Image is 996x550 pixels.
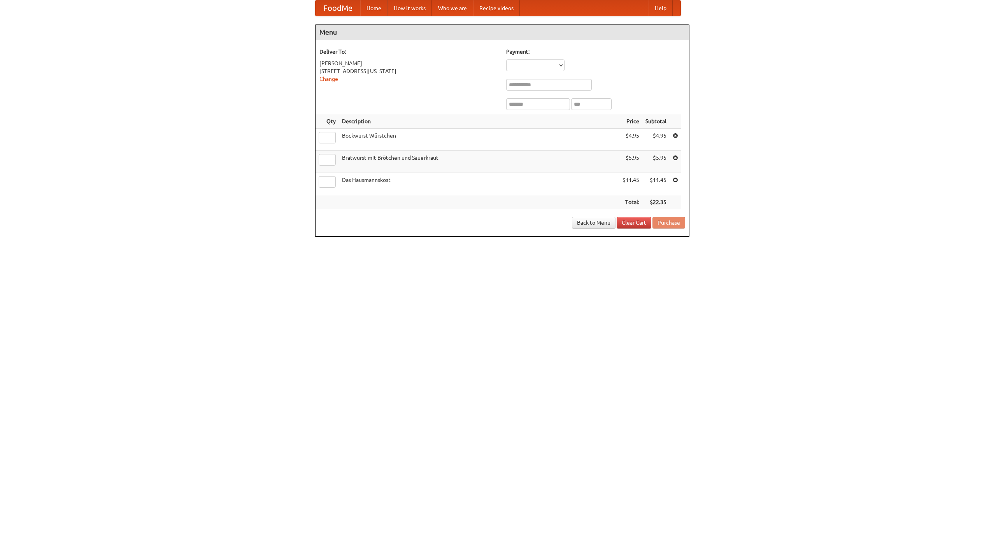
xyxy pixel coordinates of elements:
[316,114,339,129] th: Qty
[506,48,685,56] h5: Payment:
[360,0,388,16] a: Home
[619,173,642,195] td: $11.45
[649,0,673,16] a: Help
[572,217,615,229] a: Back to Menu
[619,129,642,151] td: $4.95
[319,76,338,82] a: Change
[316,0,360,16] a: FoodMe
[642,129,670,151] td: $4.95
[473,0,520,16] a: Recipe videos
[619,151,642,173] td: $5.95
[619,114,642,129] th: Price
[432,0,473,16] a: Who we are
[339,129,619,151] td: Bockwurst Würstchen
[388,0,432,16] a: How it works
[642,195,670,210] th: $22.35
[319,48,498,56] h5: Deliver To:
[319,59,498,67] div: [PERSON_NAME]
[316,24,689,40] h4: Menu
[642,151,670,173] td: $5.95
[652,217,685,229] button: Purchase
[619,195,642,210] th: Total:
[339,173,619,195] td: Das Hausmannskost
[339,114,619,129] th: Description
[642,173,670,195] td: $11.45
[319,67,498,75] div: [STREET_ADDRESS][US_STATE]
[339,151,619,173] td: Bratwurst mit Brötchen und Sauerkraut
[642,114,670,129] th: Subtotal
[617,217,651,229] a: Clear Cart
